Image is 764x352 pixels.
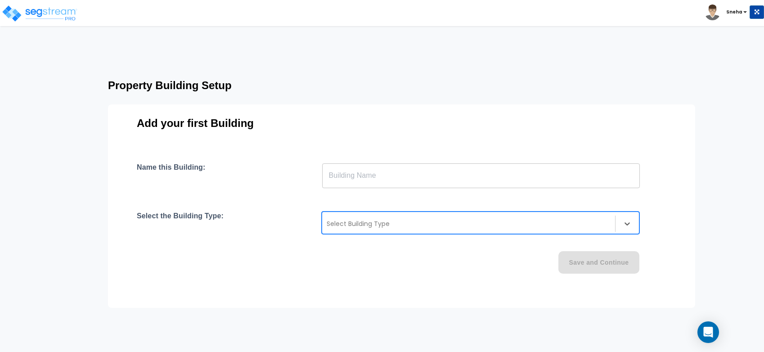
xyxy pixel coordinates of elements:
b: Sneha [726,9,742,15]
div: Open Intercom Messenger [697,321,719,343]
img: avatar.png [705,5,720,20]
h3: Add your first Building [137,117,666,130]
img: logo_pro_r.png [1,5,78,23]
input: Building Name [322,163,640,188]
h4: Select the Building Type: [137,212,224,234]
h4: Name this Building: [137,163,205,188]
h3: Property Building Setup [108,79,760,92]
